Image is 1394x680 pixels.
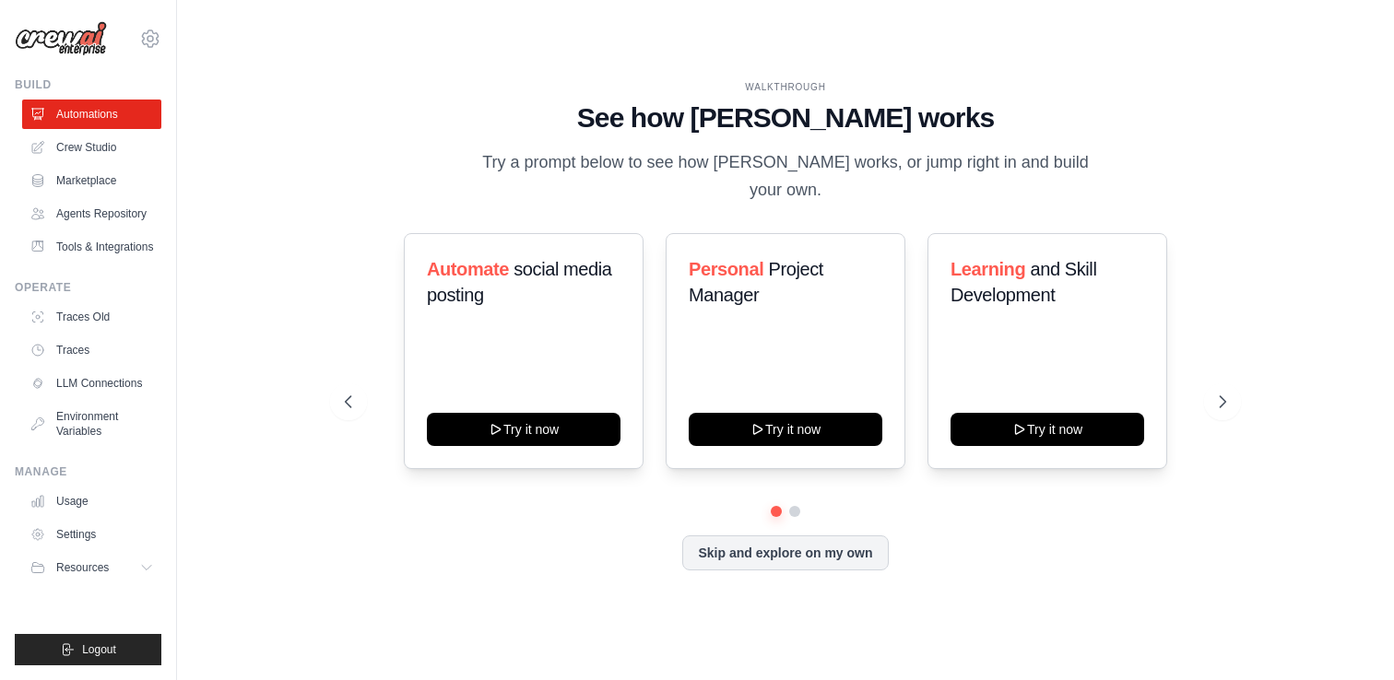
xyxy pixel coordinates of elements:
[22,402,161,446] a: Environment Variables
[1302,592,1394,680] iframe: Chat Widget
[22,166,161,195] a: Marketplace
[22,100,161,129] a: Automations
[345,101,1227,135] h1: See how [PERSON_NAME] works
[22,133,161,162] a: Crew Studio
[689,259,763,279] span: Personal
[951,413,1144,446] button: Try it now
[689,413,882,446] button: Try it now
[22,369,161,398] a: LLM Connections
[682,535,888,570] button: Skip and explore on my own
[427,259,509,279] span: Automate
[22,302,161,332] a: Traces Old
[22,553,161,582] button: Resources
[345,80,1227,94] div: WALKTHROUGH
[22,199,161,229] a: Agents Repository
[15,77,161,92] div: Build
[951,259,1025,279] span: Learning
[15,280,161,295] div: Operate
[56,560,109,575] span: Resources
[22,335,161,365] a: Traces
[15,634,161,665] button: Logout
[15,464,161,479] div: Manage
[427,413,620,446] button: Try it now
[427,259,612,305] span: social media posting
[22,487,161,516] a: Usage
[22,520,161,549] a: Settings
[689,259,823,305] span: Project Manager
[15,21,107,56] img: Logo
[22,232,161,262] a: Tools & Integrations
[82,642,116,657] span: Logout
[476,149,1095,204] p: Try a prompt below to see how [PERSON_NAME] works, or jump right in and build your own.
[951,259,1096,305] span: and Skill Development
